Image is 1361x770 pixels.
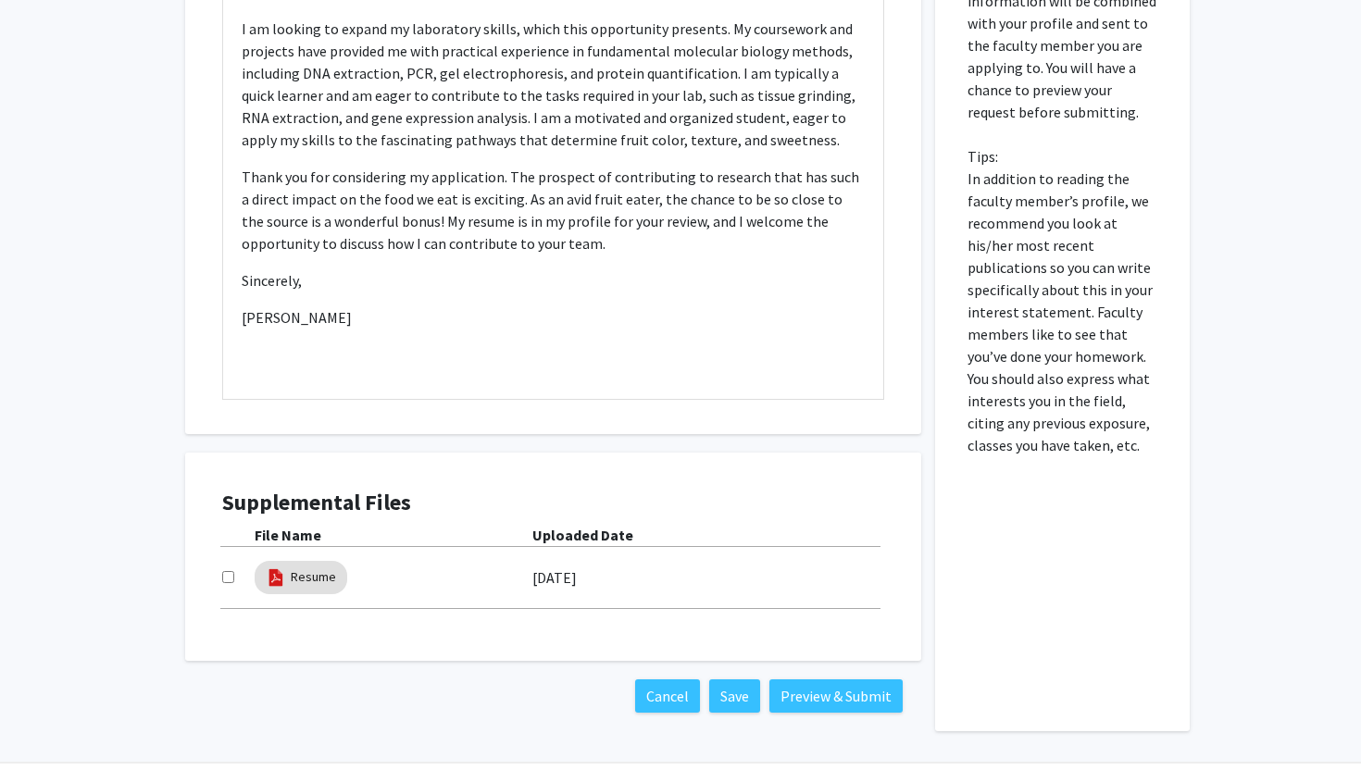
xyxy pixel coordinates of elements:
[635,679,700,713] button: Cancel
[242,18,865,151] p: I am looking to expand my laboratory skills, which this opportunity presents. My coursework and p...
[242,166,865,255] p: Thank you for considering my application. The prospect of contributing to research that has such ...
[532,562,577,593] label: [DATE]
[242,306,865,329] p: [PERSON_NAME]
[14,687,79,756] iframe: Chat
[222,490,884,516] h4: Supplemental Files
[291,567,336,587] a: Resume
[242,269,865,292] p: Sincerely,
[266,567,286,588] img: pdf_icon.png
[532,526,633,544] b: Uploaded Date
[255,526,321,544] b: File Name
[709,679,760,713] button: Save
[769,679,903,713] button: Preview & Submit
